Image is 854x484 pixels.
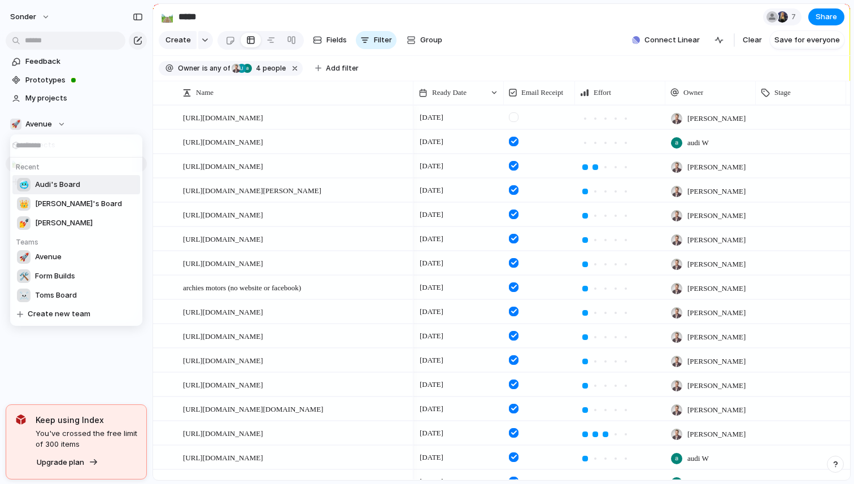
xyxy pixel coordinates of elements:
[35,290,77,301] span: Toms Board
[35,198,122,210] span: [PERSON_NAME]'s Board
[12,233,143,247] h5: Teams
[35,217,93,229] span: [PERSON_NAME]
[17,178,30,191] div: 🥶
[17,250,30,264] div: 🚀
[17,197,30,211] div: 👑
[35,179,80,190] span: Audi's Board
[12,158,143,172] h5: Recent
[17,216,30,230] div: 💅
[35,251,62,263] span: Avenue
[17,289,30,302] div: ☠️
[17,269,30,283] div: 🛠️
[35,271,75,282] span: Form Builds
[28,308,90,320] span: Create new team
